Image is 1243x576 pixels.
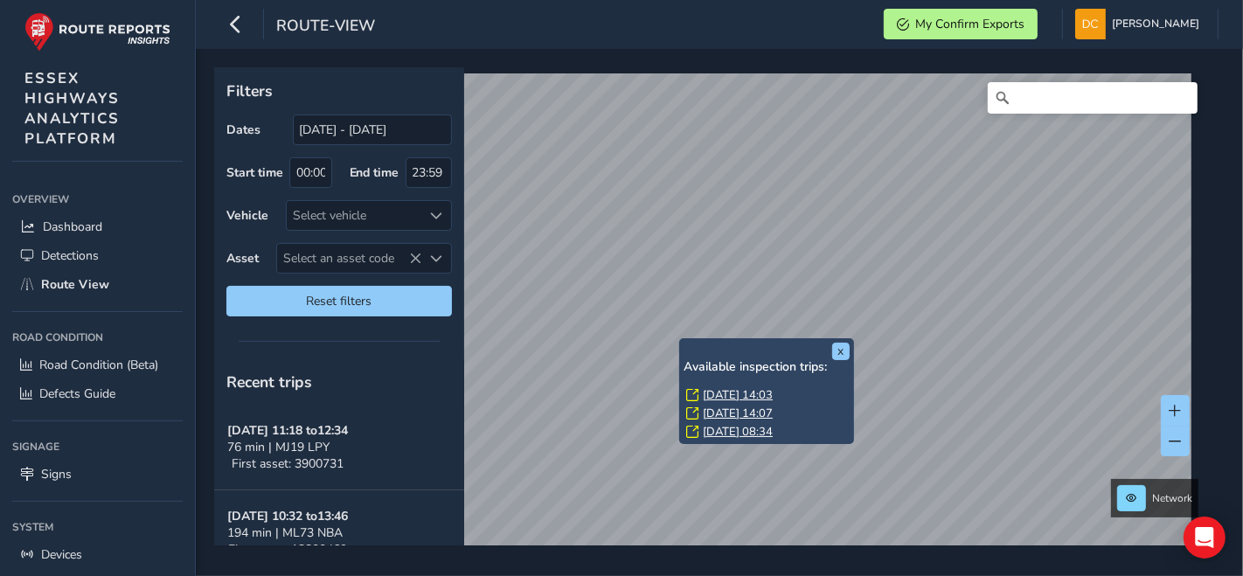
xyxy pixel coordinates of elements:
button: My Confirm Exports [884,9,1038,39]
img: rr logo [24,12,170,52]
span: First asset: 13800469 [228,541,347,558]
a: Detections [12,241,183,270]
div: Select an asset code [422,244,451,273]
label: Vehicle [226,207,268,224]
button: Reset filters [226,286,452,316]
a: Road Condition (Beta) [12,350,183,379]
a: Route View [12,270,183,299]
span: route-view [276,15,375,39]
div: Signage [12,434,183,460]
button: [DATE] 11:18 to12:3476 min | MJ19 LPYFirst asset: 3900731 [214,405,464,490]
span: First asset: 3900731 [232,455,344,472]
span: 76 min | MJ19 LPY [227,439,330,455]
span: My Confirm Exports [915,16,1024,32]
span: ESSEX HIGHWAYS ANALYTICS PLATFORM [24,68,120,149]
span: Reset filters [240,293,439,309]
a: Signs [12,460,183,489]
strong: [DATE] 11:18 to 12:34 [227,422,348,439]
a: Defects Guide [12,379,183,408]
div: Overview [12,186,183,212]
span: Route View [41,276,109,293]
button: [DATE] 10:32 to13:46194 min | ML73 NBAFirst asset: 13800469 [214,490,464,576]
a: [DATE] 14:07 [703,406,773,421]
button: [PERSON_NAME] [1075,9,1205,39]
canvas: Map [220,73,1191,566]
p: Filters [226,80,452,102]
img: diamond-layout [1075,9,1106,39]
span: Road Condition (Beta) [39,357,158,373]
label: End time [350,164,399,181]
span: [PERSON_NAME] [1112,9,1199,39]
strong: [DATE] 10:32 to 13:46 [227,508,348,524]
span: Detections [41,247,99,264]
span: Recent trips [226,371,312,392]
button: x [832,343,850,360]
div: Road Condition [12,324,183,350]
h6: Available inspection trips: [684,360,850,375]
a: [DATE] 08:34 [703,424,773,440]
span: Network [1152,491,1192,505]
span: 194 min | ML73 NBA [227,524,343,541]
span: Select an asset code [277,244,422,273]
a: Devices [12,540,183,569]
span: Devices [41,546,82,563]
a: Dashboard [12,212,183,241]
div: Select vehicle [287,201,422,230]
label: Start time [226,164,283,181]
a: [DATE] 14:03 [703,387,773,403]
div: Open Intercom Messenger [1184,517,1226,559]
label: Dates [226,121,260,138]
input: Search [988,82,1198,114]
span: Defects Guide [39,385,115,402]
label: Asset [226,250,259,267]
span: Signs [41,466,72,482]
span: Dashboard [43,219,102,235]
div: System [12,514,183,540]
